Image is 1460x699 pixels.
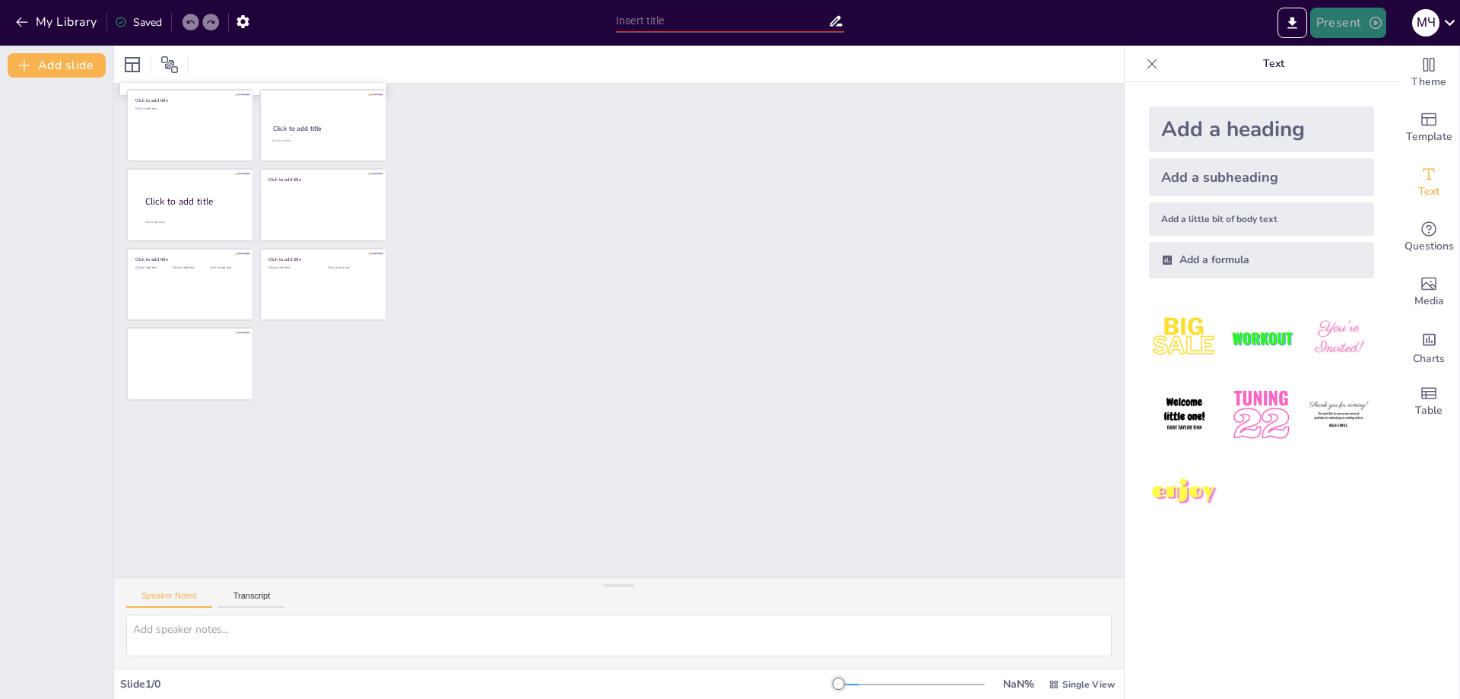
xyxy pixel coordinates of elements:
[1000,677,1036,691] div: NaN %
[135,256,244,262] div: Click to add title
[1303,303,1374,373] img: 3.jpeg
[1149,158,1374,196] div: Add a subheading
[8,53,106,78] button: Add slide
[1226,303,1297,373] img: 2.jpeg
[1149,202,1374,236] div: Add a little bit of body text
[218,591,286,608] button: Transcript
[268,265,316,269] div: Click to add text
[160,56,179,74] span: Position
[1277,8,1307,38] button: Export to PowerPoint
[120,677,839,691] div: Slide 1 / 0
[1398,374,1459,429] div: Add a table
[120,52,144,77] div: Layout
[1149,457,1220,528] img: 7.jpeg
[115,15,162,30] div: Saved
[1149,303,1220,373] img: 1.jpeg
[11,10,103,34] button: My Library
[268,256,377,262] div: Click to add title
[1226,380,1297,450] img: 5.jpeg
[1398,46,1459,100] div: Change the overall theme
[145,195,243,208] div: Click to add title
[1398,265,1459,319] div: Add images, graphics, shapes or video
[1062,678,1115,691] span: Single View
[145,221,241,224] div: Click to add body
[1418,183,1439,200] span: Text
[173,265,207,269] div: Click to add text
[1149,106,1374,152] div: Add a heading
[1164,46,1383,82] p: Text
[135,265,170,269] div: Click to add text
[272,139,373,143] div: Click to add text
[616,10,828,32] input: Insert title
[210,265,244,269] div: Click to add text
[328,265,376,269] div: Click to add text
[1398,155,1459,210] div: Add text boxes
[1404,238,1454,255] span: Questions
[1149,242,1374,278] div: Add a formula
[273,124,374,133] div: Click to add title
[135,106,244,110] div: Click to add text
[126,591,212,608] button: Speaker Notes
[1398,210,1459,265] div: Get real-time input from your audience
[1149,380,1220,450] img: 4.jpeg
[1412,8,1439,38] button: М Ч
[1411,74,1446,91] span: Theme
[1412,9,1439,37] div: М Ч
[1310,8,1386,38] button: Present
[1398,319,1459,374] div: Add charts and graphs
[135,97,244,103] div: Click to add title
[1406,129,1452,145] span: Template
[1415,402,1443,419] span: Table
[1303,380,1374,450] img: 6.jpeg
[1398,100,1459,155] div: Add ready made slides
[1413,351,1445,367] span: Charts
[1414,293,1444,310] span: Media
[268,176,377,183] div: Click to add title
